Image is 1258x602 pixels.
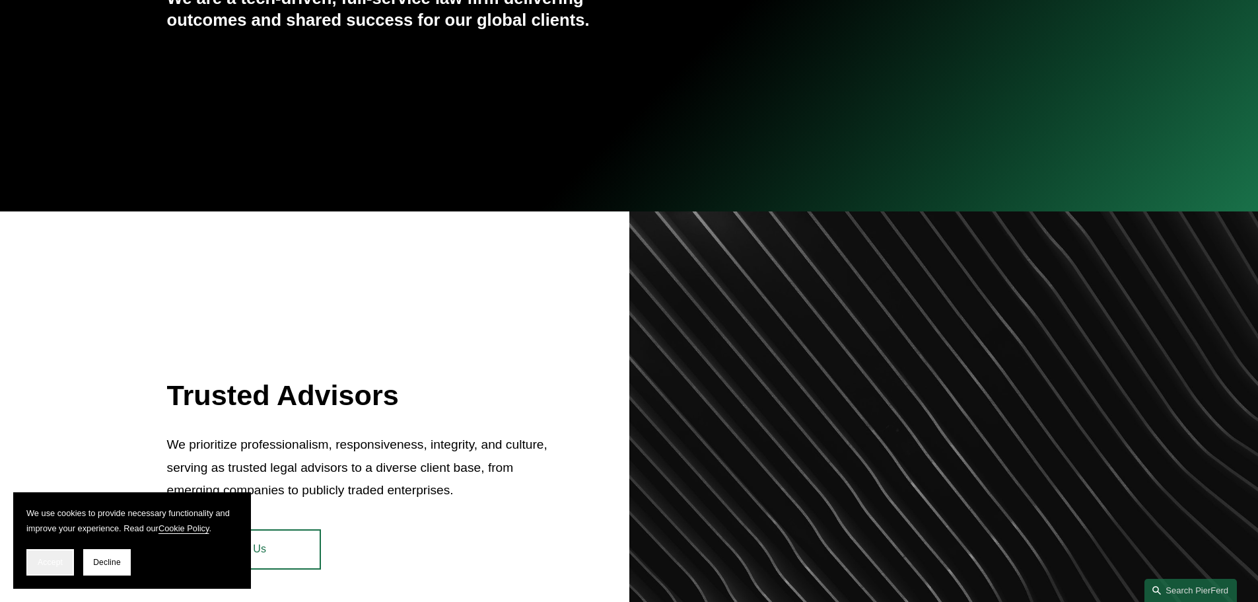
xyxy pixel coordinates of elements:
p: We use cookies to provide necessary functionality and improve your experience. Read our . [26,506,238,536]
button: Decline [83,549,131,576]
section: Cookie banner [13,492,251,589]
a: Search this site [1144,579,1237,602]
a: Cookie Policy [158,523,209,533]
span: Decline [93,558,121,567]
p: We prioritize professionalism, responsiveness, integrity, and culture, serving as trusted legal a... [167,433,552,502]
button: Accept [26,549,74,576]
span: Accept [38,558,63,567]
h2: Trusted Advisors [167,378,552,412]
